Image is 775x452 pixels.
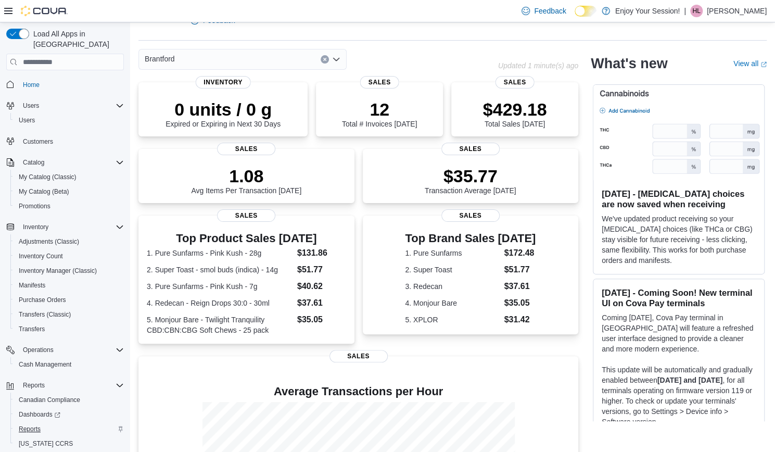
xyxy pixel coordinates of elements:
[10,307,128,322] button: Transfers (Classic)
[329,350,388,362] span: Sales
[602,312,756,354] p: Coming [DATE], Cova Pay terminal in [GEOGRAPHIC_DATA] will feature a refreshed user interface des...
[23,137,53,146] span: Customers
[19,116,35,124] span: Users
[504,297,536,309] dd: $35.05
[360,76,399,89] span: Sales
[19,79,44,91] a: Home
[21,6,68,16] img: Cova
[19,325,45,333] span: Transfers
[15,294,70,306] a: Purchase Orders
[15,171,81,183] a: My Catalog (Classic)
[10,278,128,293] button: Manifests
[15,185,124,198] span: My Catalog (Beta)
[15,200,55,212] a: Promotions
[19,135,57,148] a: Customers
[15,423,124,435] span: Reports
[591,55,667,72] h2: What's new
[23,102,39,110] span: Users
[19,156,124,169] span: Catalog
[15,408,124,421] span: Dashboards
[10,170,128,184] button: My Catalog (Classic)
[147,315,293,335] dt: 5. Monjour Bare - Twilight Tranquility CBD:CBN:CBG Soft Chews - 25 pack
[145,53,175,65] span: Brantford
[441,209,500,222] span: Sales
[405,298,500,308] dt: 4. Monjour Bare
[2,98,128,113] button: Users
[15,308,124,321] span: Transfers (Classic)
[297,313,346,326] dd: $35.05
[10,263,128,278] button: Inventory Manager (Classic)
[15,437,124,450] span: Washington CCRS
[405,232,536,245] h3: Top Brand Sales [DATE]
[147,385,570,398] h4: Average Transactions per Hour
[297,263,346,276] dd: $51.77
[195,76,251,89] span: Inventory
[10,407,128,422] a: Dashboards
[504,280,536,293] dd: $37.61
[15,185,73,198] a: My Catalog (Beta)
[425,166,516,186] p: $35.77
[733,59,767,68] a: View allExternal link
[19,379,124,392] span: Reports
[504,313,536,326] dd: $31.42
[707,5,767,17] p: [PERSON_NAME]
[602,287,756,308] h3: [DATE] - Coming Soon! New terminal UI on Cova Pay terminals
[496,76,535,89] span: Sales
[2,155,128,170] button: Catalog
[19,281,45,290] span: Manifests
[504,247,536,259] dd: $172.48
[19,78,124,91] span: Home
[15,423,45,435] a: Reports
[15,323,49,335] a: Transfers
[602,214,756,266] p: We've updated product receiving so your [MEDICAL_DATA] choices (like THCa or CBG) stay visible fo...
[10,322,128,336] button: Transfers
[15,394,124,406] span: Canadian Compliance
[498,61,578,70] p: Updated 1 minute(s) ago
[534,6,566,16] span: Feedback
[166,99,281,120] p: 0 units / 0 g
[15,171,124,183] span: My Catalog (Classic)
[23,381,45,390] span: Reports
[297,297,346,309] dd: $37.61
[217,209,275,222] span: Sales
[15,279,49,292] a: Manifests
[575,6,596,17] input: Dark Mode
[19,135,124,148] span: Customers
[342,99,417,128] div: Total # Invoices [DATE]
[15,235,124,248] span: Adjustments (Classic)
[15,294,124,306] span: Purchase Orders
[602,189,756,209] h3: [DATE] - [MEDICAL_DATA] choices are now saved when receiving
[19,221,53,233] button: Inventory
[19,99,124,112] span: Users
[15,250,67,262] a: Inventory Count
[10,436,128,451] button: [US_STATE] CCRS
[19,344,124,356] span: Operations
[10,249,128,263] button: Inventory Count
[297,247,346,259] dd: $131.86
[15,437,77,450] a: [US_STATE] CCRS
[15,235,83,248] a: Adjustments (Classic)
[19,410,60,419] span: Dashboards
[2,220,128,234] button: Inventory
[425,166,516,195] div: Transaction Average [DATE]
[441,143,500,155] span: Sales
[615,5,680,17] p: Enjoy Your Session!
[19,396,80,404] span: Canadian Compliance
[405,281,500,292] dt: 3. Redecan
[23,81,40,89] span: Home
[15,265,124,277] span: Inventory Manager (Classic)
[10,357,128,372] button: Cash Management
[19,237,79,246] span: Adjustments (Classic)
[321,55,329,64] button: Clear input
[684,5,686,17] p: |
[483,99,547,120] p: $429.18
[19,344,58,356] button: Operations
[657,376,722,384] strong: [DATE] and [DATE]
[690,5,703,17] div: Heather Legere
[147,281,293,292] dt: 3. Pure Sunfarms - Pink Kush - 7g
[19,267,97,275] span: Inventory Manager (Classic)
[23,223,48,231] span: Inventory
[15,358,75,371] a: Cash Management
[10,113,128,128] button: Users
[147,298,293,308] dt: 4. Redecan - Reign Drops 30:0 - 30ml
